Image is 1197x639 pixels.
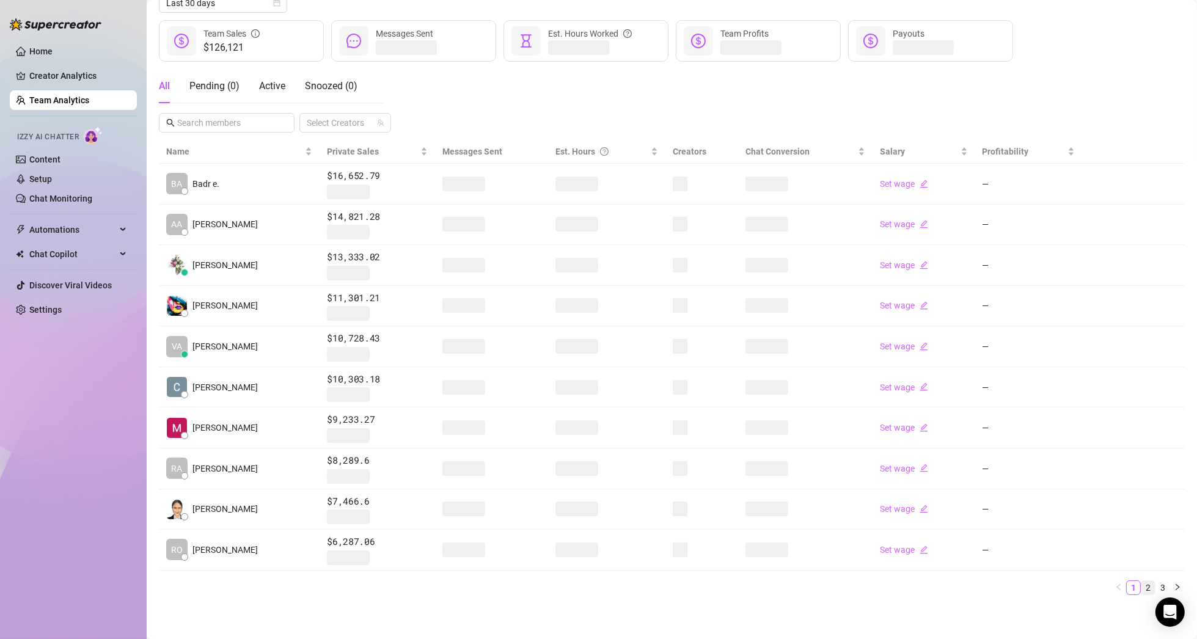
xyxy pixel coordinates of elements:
[159,79,170,93] div: All
[251,27,260,40] span: info-circle
[1141,581,1155,594] a: 2
[327,210,428,224] span: $14,821.28
[975,205,1083,246] td: —
[975,448,1083,489] td: —
[167,499,187,519] img: Janezah Pasaylo
[376,29,433,38] span: Messages Sent
[623,27,632,40] span: question-circle
[174,34,189,48] span: dollar-circle
[548,27,632,40] div: Est. Hours Worked
[192,177,219,191] span: Badr e.
[1126,580,1141,595] li: 1
[327,453,428,468] span: $8,289.6
[1174,583,1181,591] span: right
[880,341,928,351] a: Set wageedit
[519,34,533,48] span: hourglass
[29,174,52,184] a: Setup
[893,29,924,38] span: Payouts
[1156,581,1170,594] a: 3
[29,220,116,239] span: Automations
[16,250,24,258] img: Chat Copilot
[880,382,928,392] a: Set wageedit
[29,244,116,264] span: Chat Copilot
[920,301,928,310] span: edit
[17,131,79,143] span: Izzy AI Chatter
[920,382,928,391] span: edit
[975,164,1083,205] td: —
[863,34,878,48] span: dollar-circle
[1127,581,1140,594] a: 1
[203,40,260,55] span: $126,121
[172,177,183,191] span: BA
[159,140,320,164] th: Name
[665,140,738,164] th: Creators
[975,367,1083,408] td: —
[172,462,183,475] span: RA
[29,194,92,203] a: Chat Monitoring
[1170,580,1185,595] button: right
[920,505,928,513] span: edit
[920,180,928,188] span: edit
[172,217,183,231] span: AA
[192,299,258,312] span: [PERSON_NAME]
[29,66,127,86] a: Creator Analytics
[745,147,810,156] span: Chat Conversion
[975,286,1083,327] td: —
[84,126,103,144] img: AI Chatter
[10,18,101,31] img: logo-BBDzfeDw.svg
[880,260,928,270] a: Set wageedit
[555,145,648,158] div: Est. Hours
[880,464,928,473] a: Set wageedit
[189,79,240,93] div: Pending ( 0 )
[16,225,26,235] span: thunderbolt
[442,147,502,156] span: Messages Sent
[920,342,928,351] span: edit
[192,462,258,475] span: [PERSON_NAME]
[327,250,428,265] span: $13,333.02
[880,504,928,514] a: Set wageedit
[167,296,187,316] img: Edelyn Ribay
[166,119,175,127] span: search
[192,502,258,516] span: [PERSON_NAME]
[346,34,361,48] span: message
[880,179,928,189] a: Set wageedit
[171,543,183,557] span: RO
[327,169,428,183] span: $16,652.79
[167,418,187,438] img: Mari Valencia
[327,372,428,387] span: $10,303.18
[920,464,928,472] span: edit
[29,280,112,290] a: Discover Viral Videos
[975,530,1083,571] td: —
[1115,583,1122,591] span: left
[975,489,1083,530] td: —
[192,381,258,394] span: [PERSON_NAME]
[192,340,258,353] span: [PERSON_NAME]
[192,543,258,557] span: [PERSON_NAME]
[880,301,928,310] a: Set wageedit
[327,494,428,509] span: $7,466.6
[1170,580,1185,595] li: Next Page
[691,34,706,48] span: dollar-circle
[983,147,1029,156] span: Profitability
[29,95,89,105] a: Team Analytics
[880,219,928,229] a: Set wageedit
[172,340,182,353] span: VA
[192,421,258,434] span: [PERSON_NAME]
[327,535,428,549] span: $6,287.06
[167,255,187,275] img: Tia Rocky
[1155,597,1185,627] div: Open Intercom Messenger
[327,331,428,346] span: $10,728.43
[1141,580,1155,595] li: 2
[327,147,379,156] span: Private Sales
[377,119,384,126] span: team
[920,261,928,269] span: edit
[29,46,53,56] a: Home
[166,145,302,158] span: Name
[192,217,258,231] span: [PERSON_NAME]
[167,377,187,397] img: Chasemarl Caban…
[920,220,928,228] span: edit
[720,29,769,38] span: Team Profits
[29,305,62,315] a: Settings
[880,147,905,156] span: Salary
